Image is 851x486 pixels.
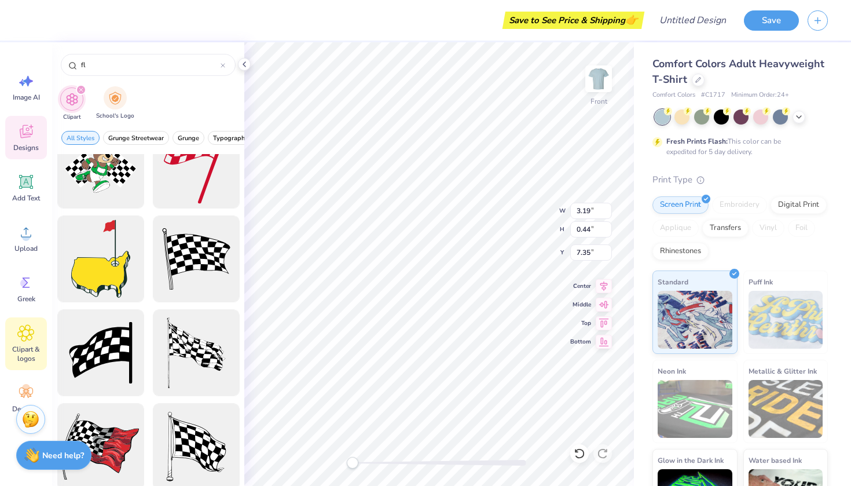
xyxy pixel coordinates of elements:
[652,173,828,187] div: Print Type
[7,345,45,363] span: Clipart & logos
[712,196,767,214] div: Embroidery
[12,404,40,414] span: Decorate
[208,131,254,145] button: filter button
[749,454,802,466] span: Water based Ink
[731,90,789,100] span: Minimum Order: 24 +
[60,87,83,122] div: filter for Clipart
[17,294,35,304] span: Greek
[652,90,695,100] span: Comfort Colors
[347,457,358,469] div: Accessibility label
[65,93,79,106] img: Clipart Image
[702,220,749,237] div: Transfers
[744,10,799,31] button: Save
[590,96,607,107] div: Front
[63,113,81,122] span: Clipart
[12,193,40,203] span: Add Text
[67,134,94,142] span: All Styles
[570,337,591,346] span: Bottom
[178,134,199,142] span: Grunge
[652,57,824,86] span: Comfort Colors Adult Heavyweight T-Shirt
[658,291,732,349] img: Standard
[625,13,638,27] span: 👉
[749,291,823,349] img: Puff Ink
[570,300,591,309] span: Middle
[42,450,84,461] strong: Need help?
[13,143,39,152] span: Designs
[658,276,688,288] span: Standard
[570,282,591,291] span: Center
[96,112,134,120] span: School's Logo
[749,365,817,377] span: Metallic & Glitter Ink
[749,380,823,438] img: Metallic & Glitter Ink
[788,220,815,237] div: Foil
[752,220,784,237] div: Vinyl
[658,380,732,438] img: Neon Ink
[109,92,122,105] img: School's Logo Image
[108,134,164,142] span: Grunge Streetwear
[60,87,83,122] button: filter button
[749,276,773,288] span: Puff Ink
[666,136,809,157] div: This color can be expedited for 5 day delivery.
[570,319,591,328] span: Top
[658,454,724,466] span: Glow in the Dark Ink
[14,244,38,253] span: Upload
[701,90,725,100] span: # C1717
[652,243,709,260] div: Rhinestones
[96,87,134,122] button: filter button
[505,12,641,29] div: Save to See Price & Shipping
[61,131,100,145] button: filter button
[587,67,610,90] img: Front
[96,86,134,120] div: filter for School's Logo
[80,59,221,71] input: Try "Stars"
[652,196,709,214] div: Screen Print
[13,93,40,102] span: Image AI
[771,196,827,214] div: Digital Print
[173,131,204,145] button: filter button
[652,220,699,237] div: Applique
[650,9,735,32] input: Untitled Design
[213,134,248,142] span: Typography
[658,365,686,377] span: Neon Ink
[103,131,169,145] button: filter button
[666,137,728,146] strong: Fresh Prints Flash:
